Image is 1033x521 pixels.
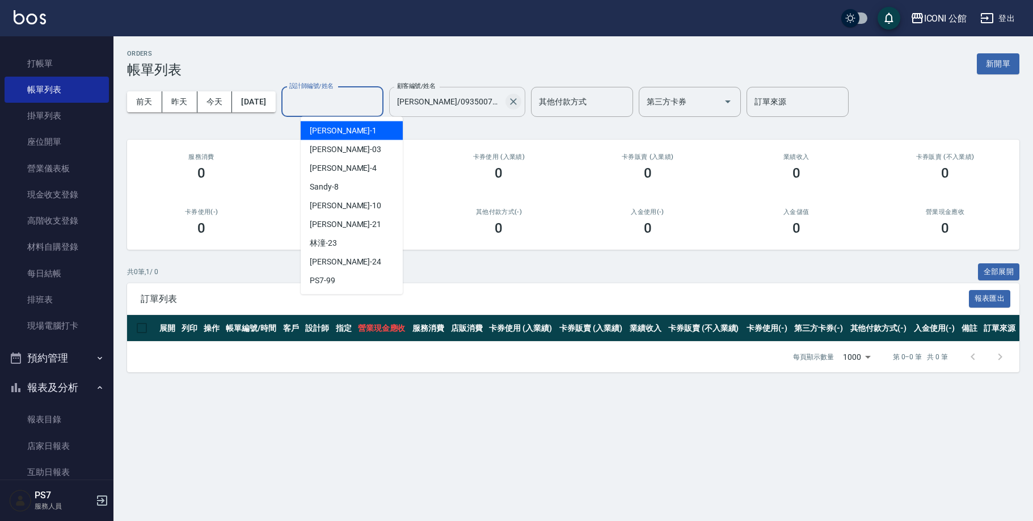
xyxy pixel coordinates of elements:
[438,153,559,161] h2: 卡券使用 (入業績)
[5,260,109,287] a: 每日結帳
[5,234,109,260] a: 材料自購登錄
[644,165,652,181] h3: 0
[495,220,503,236] h3: 0
[627,315,665,342] th: 業績收入
[223,315,280,342] th: 帳單編號/時間
[232,91,275,112] button: [DATE]
[127,62,182,78] h3: 帳單列表
[906,7,972,30] button: ICONI 公館
[5,313,109,339] a: 現場電腦打卡
[5,129,109,155] a: 座位開單
[5,459,109,485] a: 互助日報表
[838,342,875,372] div: 1000
[5,287,109,313] a: 排班表
[977,58,1019,69] a: 新開單
[333,315,355,342] th: 指定
[924,11,967,26] div: ICONI 公館
[981,315,1019,342] th: 訂單來源
[5,208,109,234] a: 高階收支登錄
[495,165,503,181] h3: 0
[35,501,92,511] p: 服務人員
[35,490,92,501] h5: PS7
[310,162,377,174] span: [PERSON_NAME] -4
[505,94,521,110] button: Clear
[141,153,262,161] h3: 服務消費
[197,91,233,112] button: 今天
[310,144,381,156] span: [PERSON_NAME] -03
[310,125,377,137] span: [PERSON_NAME] -1
[141,208,262,216] h2: 卡券使用(-)
[310,181,339,193] span: Sandy -8
[959,315,981,342] th: 備註
[5,373,109,402] button: 報表及分析
[179,315,201,342] th: 列印
[969,293,1011,304] a: 報表匯出
[884,153,1006,161] h2: 卡券販賣 (不入業績)
[793,352,834,362] p: 每頁顯示數量
[665,315,744,342] th: 卡券販賣 (不入業績)
[976,8,1019,29] button: 登出
[5,433,109,459] a: 店家日報表
[878,7,900,30] button: save
[302,315,332,342] th: 設計師
[310,256,381,268] span: [PERSON_NAME] -24
[280,315,302,342] th: 客戶
[5,343,109,373] button: 預約管理
[197,165,205,181] h3: 0
[791,315,847,342] th: 第三方卡券(-)
[644,220,652,236] h3: 0
[310,200,381,212] span: [PERSON_NAME] -10
[127,267,158,277] p: 共 0 筆, 1 / 0
[289,82,334,90] label: 設計師編號/姓名
[744,315,791,342] th: 卡券使用(-)
[978,263,1020,281] button: 全部展開
[310,237,337,249] span: 林潼 -23
[587,208,708,216] h2: 入金使用(-)
[9,489,32,512] img: Person
[5,103,109,129] a: 掛單列表
[941,165,949,181] h3: 0
[969,290,1011,308] button: 報表匯出
[127,91,162,112] button: 前天
[5,77,109,103] a: 帳單列表
[310,219,381,230] span: [PERSON_NAME] -21
[157,315,179,342] th: 展開
[201,315,223,342] th: 操作
[977,53,1019,74] button: 新開單
[893,352,948,362] p: 第 0–0 筆 共 0 筆
[410,315,448,342] th: 服務消費
[5,406,109,432] a: 報表目錄
[162,91,197,112] button: 昨天
[911,315,959,342] th: 入金使用(-)
[736,153,857,161] h2: 業績收入
[14,10,46,24] img: Logo
[486,315,556,342] th: 卡券使用 (入業績)
[397,82,435,90] label: 顧客編號/姓名
[197,220,205,236] h3: 0
[289,208,411,216] h2: 第三方卡券(-)
[941,220,949,236] h3: 0
[448,315,487,342] th: 店販消費
[848,315,912,342] th: 其他付款方式(-)
[355,315,410,342] th: 營業現金應收
[792,220,800,236] h3: 0
[289,153,411,161] h2: 店販消費
[5,156,109,182] a: 營業儀表板
[310,275,335,287] span: PS7 -99
[884,208,1006,216] h2: 營業現金應收
[5,51,109,77] a: 打帳單
[438,208,559,216] h2: 其他付款方式(-)
[792,165,800,181] h3: 0
[556,315,627,342] th: 卡券販賣 (入業績)
[127,50,182,57] h2: ORDERS
[719,93,737,111] button: Open
[736,208,857,216] h2: 入金儲值
[587,153,708,161] h2: 卡券販賣 (入業績)
[5,182,109,208] a: 現金收支登錄
[141,293,969,305] span: 訂單列表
